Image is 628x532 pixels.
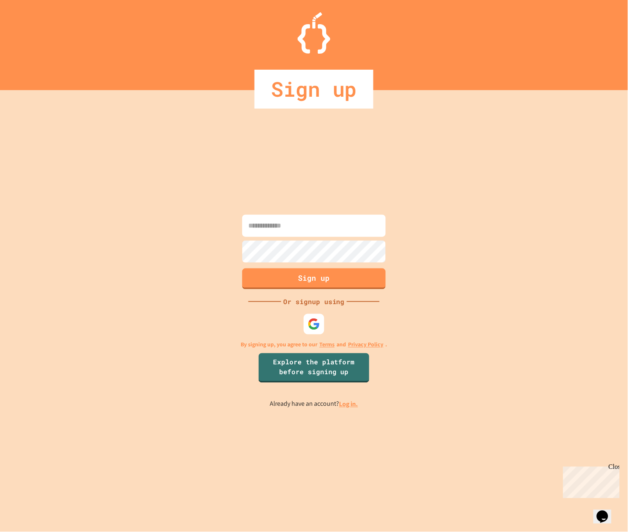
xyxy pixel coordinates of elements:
[255,70,373,109] div: Sign up
[339,400,358,409] a: Log in.
[594,499,620,524] iframe: chat widget
[308,318,320,330] img: google-icon.svg
[281,297,347,307] div: Or signup using
[298,12,330,54] img: Logo.svg
[560,464,620,498] iframe: chat widget
[259,353,369,383] a: Explore the platform before signing up
[348,341,384,349] a: Privacy Policy
[320,341,335,349] a: Terms
[241,341,387,349] p: By signing up, you agree to our and .
[242,268,386,289] button: Sign up
[3,3,57,52] div: Chat with us now!Close
[270,399,358,409] p: Already have an account?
